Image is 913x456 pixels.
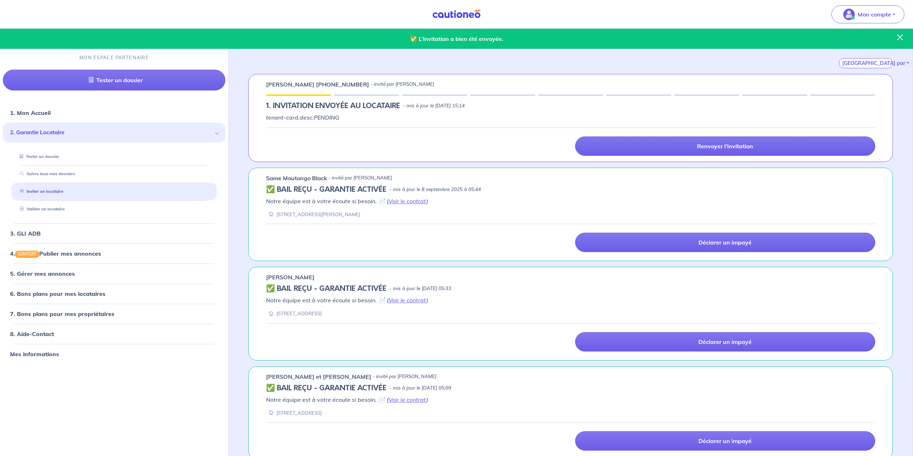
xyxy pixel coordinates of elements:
div: 7. Bons plans pour mes propriétaires [3,307,225,321]
p: MON ESPACE PARTENAIRE [79,54,149,61]
div: state: CONTRACT-VALIDATED, Context: IN-MANAGEMENT,IN-MANAGEMENT [266,384,875,392]
div: 6. Bons plans pour mes locataires [3,287,225,301]
div: 2. Garantie Locataire [3,123,225,143]
h5: ✅ BAIL REÇU - GARANTIE ACTIVÉE [266,185,386,194]
a: Tester un dossier [3,70,225,90]
div: Tester un dossier [12,151,217,163]
a: Déclarer un impayé [575,431,876,451]
a: Tester un dossier [17,154,59,159]
a: 4.GRATUITPublier mes annonces [10,250,101,257]
a: Voir le contrat [389,297,426,304]
a: 5. Gérer mes annonces [10,270,75,277]
div: Inviter un locataire [12,186,217,197]
a: 7. Bons plans pour mes propriétaires [10,310,114,317]
p: - mis à jour le [DATE] 15:14 [403,102,465,110]
div: [STREET_ADDRESS] [266,310,322,317]
div: 5. Gérer mes annonces [3,266,225,281]
img: illu_account_valid_menu.svg [843,9,855,20]
div: [STREET_ADDRESS][PERSON_NAME] [266,211,360,218]
span: 2. Garantie Locataire [10,129,213,137]
p: tenant-card.desc.PENDING [266,113,875,122]
a: 1. Mon Accueil [10,109,51,116]
a: Voir le contrat [389,396,426,403]
em: Notre équipe est à votre écoute si besoin. 📄 ( ) [266,197,428,205]
a: Renvoyer l'invitation [575,136,876,156]
p: [PERSON_NAME] [PHONE_NUMBER] [266,80,369,89]
p: - invité par [PERSON_NAME] [329,175,392,182]
div: 4.GRATUITPublier mes annonces [3,246,225,261]
a: 8. Aide-Contact [10,330,54,338]
a: Déclarer un impayé [575,332,876,352]
a: Valider un locataire [17,206,65,211]
a: Déclarer un impayé [575,233,876,252]
p: Déclarer un impayé [698,338,752,345]
em: Notre équipe est à votre écoute si besoin. 📄 ( ) [266,396,428,403]
em: Notre équipe est à votre écoute si besoin. 📄 ( ) [266,297,428,304]
p: - invité par [PERSON_NAME] [373,373,436,380]
div: state: CONTRACT-VALIDATED, Context: IN-MANAGEMENT,IN-MANAGEMENT [266,185,875,194]
p: - mis à jour le [DATE] 05:09 [389,385,451,392]
div: state: PENDING, Context: [266,102,875,110]
div: 1. Mon Accueil [3,106,225,120]
p: - invité par [PERSON_NAME] [371,81,434,88]
div: 3. GLI ADB [3,226,225,241]
a: Inviter un locataire [17,189,63,194]
p: Same Moutongo Black [266,174,327,182]
p: [PERSON_NAME] et [PERSON_NAME] [266,372,371,381]
p: Déclarer un impayé [698,239,752,246]
p: [PERSON_NAME] [266,273,315,281]
button: [GEOGRAPHIC_DATA] par [839,58,893,68]
p: - mis à jour le [DATE] 05:33 [389,285,451,292]
a: Voir le contrat [389,197,426,205]
img: Cautioneo [430,10,483,19]
button: illu_account_valid_menu.svgMon compte [831,5,904,23]
h5: ✅ BAIL REÇU - GARANTIE ACTIVÉE [266,284,386,293]
div: state: CONTRACT-VALIDATED, Context: IN-MANAGEMENT,IN-MANAGEMENT [266,284,875,293]
h5: 1.︎ INVITATION ENVOYÉE AU LOCATAIRE [266,102,400,110]
p: - mis à jour le 8 septembre 2025 à 05:44 [389,186,481,193]
h5: ✅ BAIL REÇU - GARANTIE ACTIVÉE [266,384,386,392]
p: Renvoyer l'invitation [697,143,753,150]
a: 6. Bons plans pour mes locataires [10,290,105,297]
div: 8. Aide-Contact [3,327,225,341]
p: Mon compte [858,10,891,19]
div: Mes informations [3,347,225,361]
p: Déclarer un impayé [698,437,752,445]
a: Mes informations [10,350,59,358]
a: Suivre tous mes dossiers [17,171,75,176]
a: 3. GLI ADB [10,230,41,237]
div: Suivre tous mes dossiers [12,168,217,180]
div: Valider un locataire [12,203,217,215]
div: [STREET_ADDRESS] [266,410,322,417]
